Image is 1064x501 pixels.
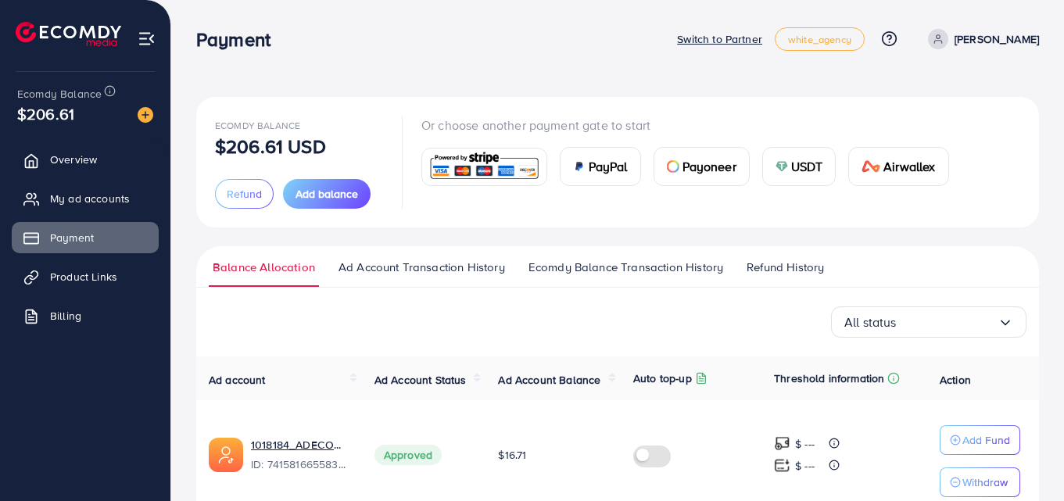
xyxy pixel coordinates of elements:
[633,369,692,388] p: Auto top-up
[667,160,679,173] img: card
[998,431,1052,489] iframe: Chat
[209,372,266,388] span: Ad account
[897,310,998,335] input: Search for option
[421,148,547,186] a: card
[196,28,283,51] h3: Payment
[50,269,117,284] span: Product Links
[251,437,349,453] a: 1018184_ADECOM_1726629369576
[283,179,371,209] button: Add balance
[50,308,81,324] span: Billing
[498,372,600,388] span: Ad Account Balance
[528,259,723,276] span: Ecomdy Balance Transaction History
[774,369,884,388] p: Threshold information
[427,150,542,184] img: card
[862,160,880,173] img: card
[215,137,326,156] p: $206.61 USD
[296,186,358,202] span: Add balance
[138,30,156,48] img: menu
[12,144,159,175] a: Overview
[844,310,897,335] span: All status
[677,30,762,48] p: Switch to Partner
[50,230,94,245] span: Payment
[962,431,1010,449] p: Add Fund
[682,157,736,176] span: Payoneer
[560,147,641,186] a: cardPayPal
[12,183,159,214] a: My ad accounts
[831,306,1026,338] div: Search for option
[227,186,262,202] span: Refund
[374,372,467,388] span: Ad Account Status
[339,259,505,276] span: Ad Account Transaction History
[16,22,121,46] img: logo
[421,116,962,134] p: Or choose another payment gate to start
[940,467,1020,497] button: Withdraw
[374,445,442,465] span: Approved
[762,147,837,186] a: cardUSDT
[17,102,74,125] span: $206.61
[747,259,824,276] span: Refund History
[962,473,1008,492] p: Withdraw
[795,435,815,453] p: $ ---
[12,300,159,331] a: Billing
[213,259,315,276] span: Balance Allocation
[17,86,102,102] span: Ecomdy Balance
[209,438,243,472] img: ic-ads-acc.e4c84228.svg
[251,456,349,472] span: ID: 7415816655839723537
[251,437,349,473] div: <span class='underline'>1018184_ADECOM_1726629369576</span></br>7415816655839723537
[589,157,628,176] span: PayPal
[795,456,815,475] p: $ ---
[774,435,790,452] img: top-up amount
[775,27,865,51] a: white_agency
[788,34,851,45] span: white_agency
[215,119,300,132] span: Ecomdy Balance
[12,261,159,292] a: Product Links
[774,457,790,474] img: top-up amount
[50,191,130,206] span: My ad accounts
[940,425,1020,455] button: Add Fund
[791,157,823,176] span: USDT
[573,160,586,173] img: card
[955,30,1039,48] p: [PERSON_NAME]
[50,152,97,167] span: Overview
[848,147,948,186] a: cardAirwallex
[922,29,1039,49] a: [PERSON_NAME]
[215,179,274,209] button: Refund
[940,372,971,388] span: Action
[776,160,788,173] img: card
[883,157,935,176] span: Airwallex
[498,447,526,463] span: $16.71
[12,222,159,253] a: Payment
[138,107,153,123] img: image
[654,147,750,186] a: cardPayoneer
